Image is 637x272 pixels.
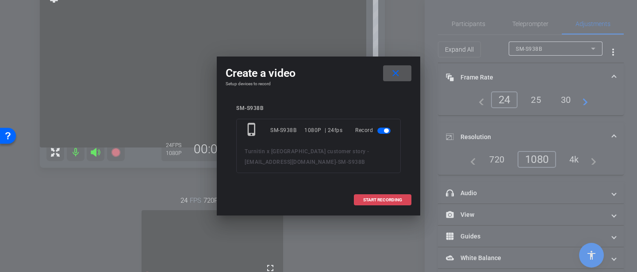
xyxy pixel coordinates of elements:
[338,159,365,165] span: SM-S938B
[355,122,392,138] div: Record
[390,68,401,79] mat-icon: close
[270,122,304,138] div: SM-S938B
[336,159,338,165] span: -
[363,198,402,202] span: START RECORDING
[226,81,411,87] h4: Setup devices to record
[245,148,369,165] span: Turnitin x [GEOGRAPHIC_DATA] customer story - [EMAIL_ADDRESS][DOMAIN_NAME]
[226,65,411,81] div: Create a video
[245,122,261,138] mat-icon: phone_iphone
[354,194,411,205] button: START RECORDING
[236,105,401,112] div: SM-S938B
[304,122,342,138] div: 1080P | 24fps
